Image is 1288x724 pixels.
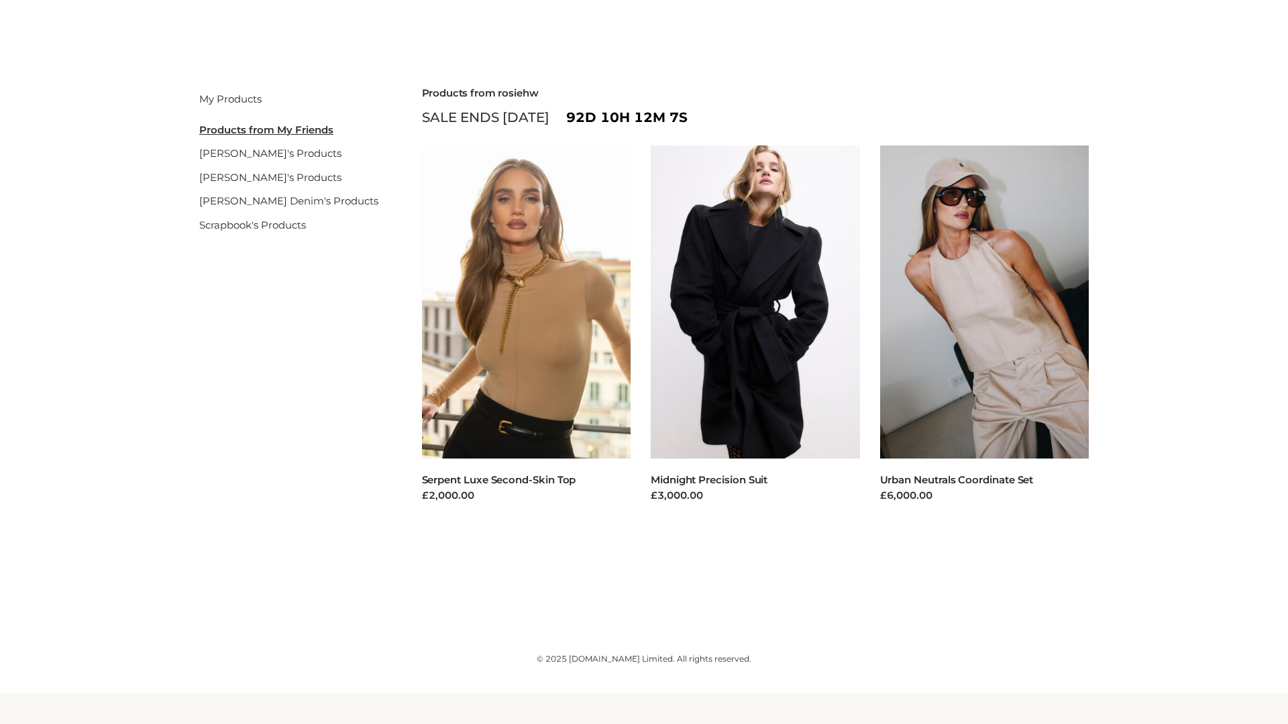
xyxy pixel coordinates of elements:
div: © 2025 [DOMAIN_NAME] Limited. All rights reserved. [199,652,1089,666]
a: [PERSON_NAME] Denim's Products [199,194,378,207]
a: [PERSON_NAME]'s Products [199,147,341,160]
a: [PERSON_NAME]'s Products [199,171,341,184]
u: Products from My Friends [199,123,333,136]
a: Scrapbook's Products [199,219,306,231]
a: My Products [199,93,262,105]
div: £2,000.00 [422,488,631,503]
a: Urban Neutrals Coordinate Set [880,473,1034,486]
div: £3,000.00 [651,488,860,503]
a: Serpent Luxe Second-Skin Top [422,473,576,486]
h2: Products from rosiehw [422,87,1089,99]
div: £6,000.00 [880,488,1089,503]
a: Midnight Precision Suit [651,473,767,486]
span: 92d 10h 12m 7s [566,106,688,129]
div: SALE ENDS [DATE] [422,106,1089,129]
